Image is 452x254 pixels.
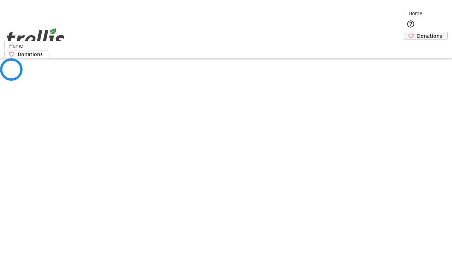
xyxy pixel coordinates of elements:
[18,50,43,58] span: Donations
[5,42,27,49] a: Home
[417,32,442,40] span: Donations
[404,32,448,40] a: Donations
[404,10,427,17] a: Home
[9,42,23,49] span: Home
[4,50,48,58] a: Donations
[404,17,418,31] button: Help
[409,10,422,17] span: Home
[4,20,67,56] img: Orient E2E Organization RuQtqgjfIa's Logo
[404,40,418,54] button: Cart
